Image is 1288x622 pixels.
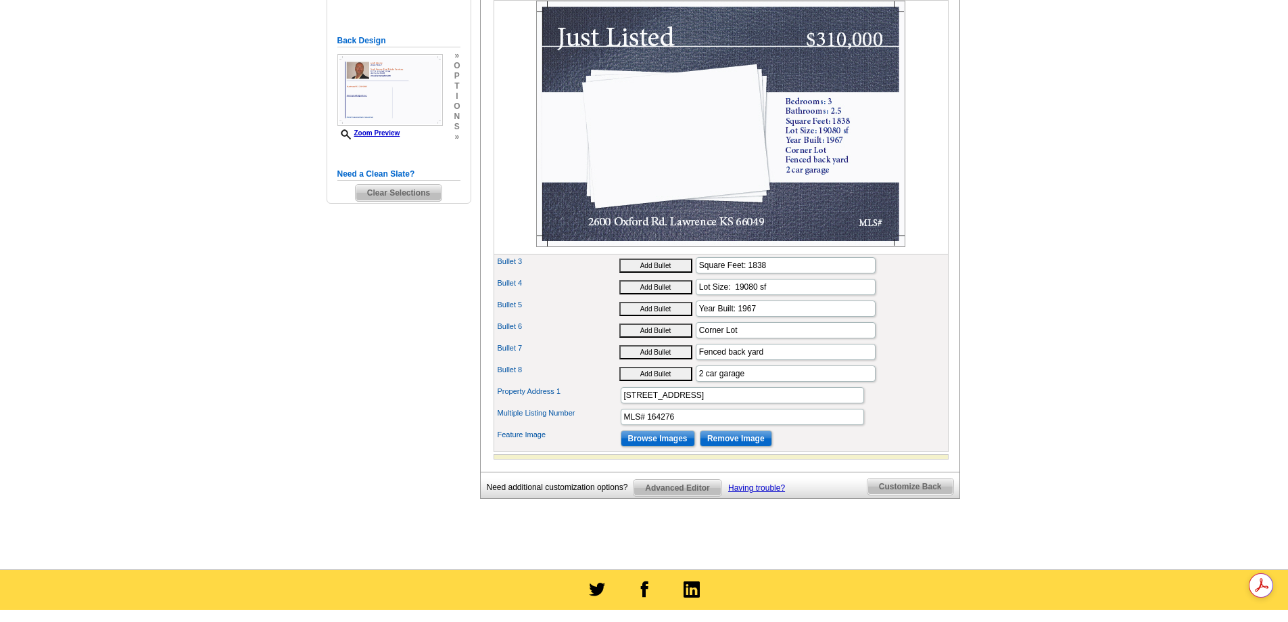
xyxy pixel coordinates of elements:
span: » [454,51,460,61]
a: Zoom Preview [337,129,400,137]
span: n [454,112,460,122]
button: Add Bullet [619,280,692,294]
span: Clear Selections [356,185,442,201]
label: Feature Image [498,429,619,441]
button: Add Bullet [619,324,692,338]
span: o [454,61,460,71]
img: Z18894507_00001_1.jpg [536,1,905,247]
h5: Need a Clean Slate? [337,168,460,181]
label: Bullet 5 [498,299,619,311]
span: i [454,91,460,102]
label: Property Address 1 [498,386,619,397]
label: Bullet 8 [498,364,619,376]
h5: Back Design [337,35,460,47]
a: Having trouble? [728,483,785,493]
span: s [454,122,460,132]
button: Add Bullet [619,302,692,316]
button: Add Bullet [619,259,692,273]
label: Bullet 4 [498,277,619,289]
span: Advanced Editor [634,480,721,496]
span: Customize Back [867,479,953,495]
span: t [454,81,460,91]
a: Advanced Editor [633,479,721,497]
label: Bullet 6 [498,321,619,332]
span: o [454,102,460,112]
input: Browse Images [621,430,695,447]
iframe: LiveChat chat widget [1018,307,1288,622]
label: Bullet 3 [498,256,619,267]
span: p [454,71,460,81]
label: Multiple Listing Number [498,407,619,419]
button: Add Bullet [619,367,692,381]
div: Need additional customization options? [487,479,634,496]
img: Z18894507_00001_2.jpg [337,54,443,126]
label: Bullet 7 [498,342,619,354]
input: Remove Image [700,430,772,447]
button: Add Bullet [619,345,692,359]
span: » [454,132,460,142]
